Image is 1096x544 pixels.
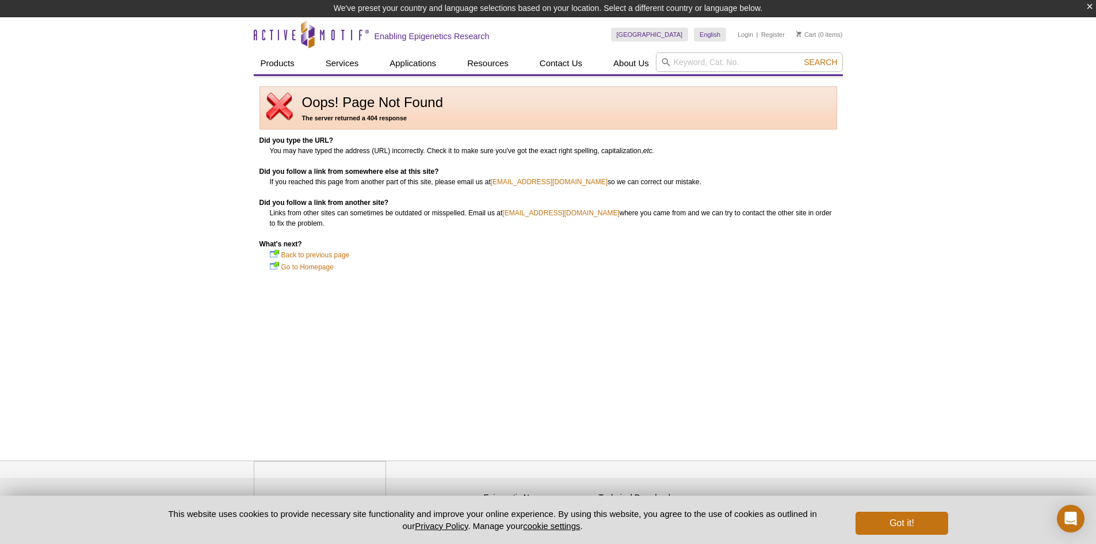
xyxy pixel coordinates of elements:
[266,93,293,120] img: page not found
[319,52,366,74] a: Services
[599,493,708,503] h4: Technical Downloads
[392,491,437,508] a: Privacy Policy
[523,521,580,531] button: cookie settings
[800,57,841,67] button: Search
[656,52,843,72] input: Keyword, Cat. No.
[259,197,837,208] dt: Did you follow a link from another site?
[383,52,443,74] a: Applications
[796,28,843,41] li: (0 items)
[611,28,689,41] a: [GEOGRAPHIC_DATA]
[796,31,801,37] img: Your Cart
[761,31,785,39] a: Register
[694,28,726,41] a: English
[796,31,816,39] a: Cart
[460,52,515,74] a: Resources
[606,52,656,74] a: About Us
[148,508,837,532] p: This website uses cookies to provide necessary site functionality and improve your online experie...
[281,261,334,273] a: Go to Homepage
[281,249,350,261] a: Back to previous page
[270,177,837,187] dd: If you reached this page from another part of this site, please email us at so we can correct our...
[491,177,608,187] a: [EMAIL_ADDRESS][DOMAIN_NAME]
[270,146,837,156] dd: You may have typed the address (URL) incorrectly. Check it to make sure you've got the exact righ...
[254,52,301,74] a: Products
[270,208,837,229] dd: Links from other sites can sometimes be outdated or misspelled. Email us at where you came from a...
[266,113,831,123] h5: The server returned a 404 response
[1057,505,1084,532] div: Open Intercom Messenger
[804,58,837,67] span: Search
[533,52,589,74] a: Contact Us
[254,461,386,508] img: Active Motif,
[266,95,831,110] h1: Oops! Page Not Found
[415,521,468,531] a: Privacy Policy
[259,135,837,146] dt: Did you type the URL?
[259,239,837,249] dt: What's next?
[259,166,837,177] dt: Did you follow a link from somewhere else at this site?
[714,481,800,507] table: Click to Verify - This site chose Symantec SSL for secure e-commerce and confidential communicati...
[738,31,753,39] a: Login
[375,31,490,41] h2: Enabling Epigenetics Research
[757,28,758,41] li: |
[643,147,654,155] em: etc.
[484,493,593,503] h4: Epigenetic News
[502,208,619,218] a: [EMAIL_ADDRESS][DOMAIN_NAME]
[856,512,948,535] button: Got it!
